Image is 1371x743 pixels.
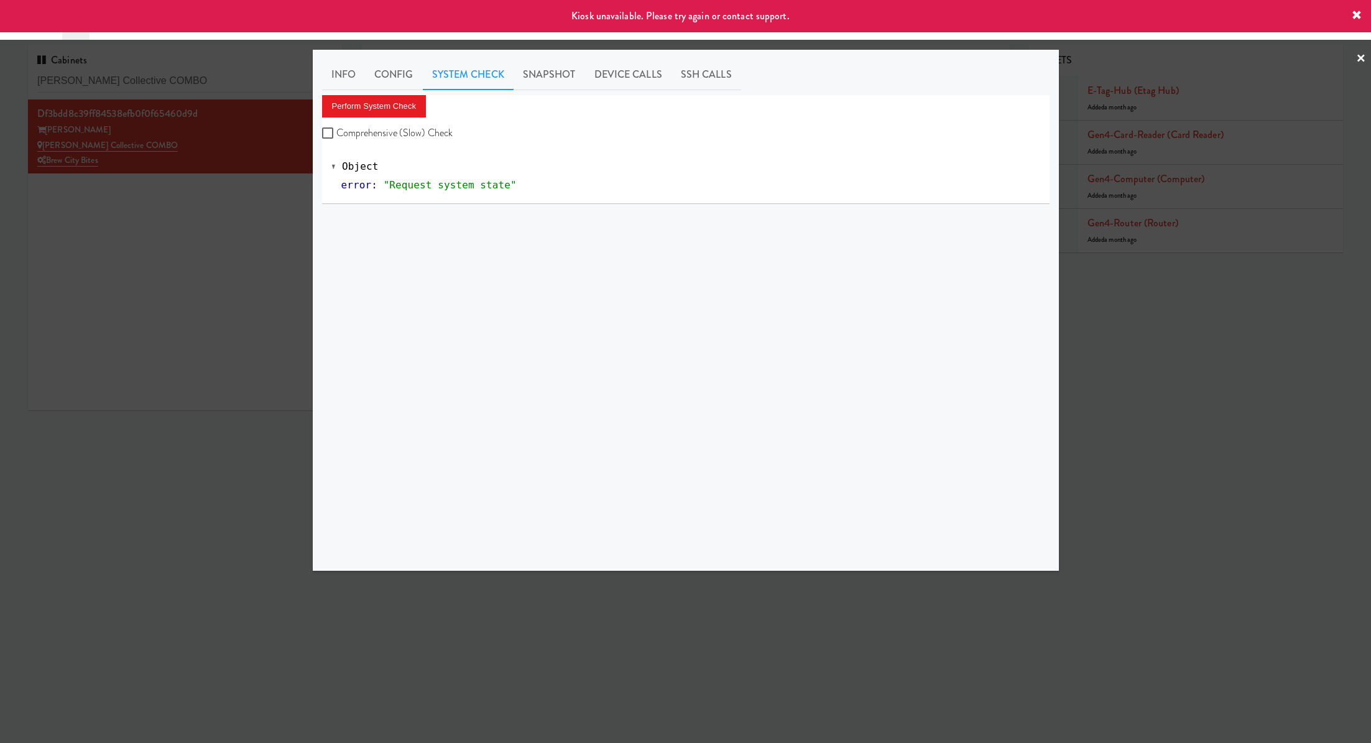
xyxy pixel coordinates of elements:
a: Config [365,59,423,90]
span: Kiosk unavailable. Please try again or contact support. [571,9,790,23]
span: "Request system state" [384,179,517,191]
span: error [341,179,372,191]
a: × [1356,40,1366,78]
label: Comprehensive (Slow) Check [322,124,453,142]
button: Perform System Check [322,95,427,118]
span: Object [342,160,378,172]
span: : [371,179,377,191]
a: Info [322,59,365,90]
a: Snapshot [514,59,585,90]
a: Device Calls [585,59,672,90]
a: System Check [423,59,514,90]
input: Comprehensive (Slow) Check [322,129,336,139]
a: SSH Calls [672,59,741,90]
